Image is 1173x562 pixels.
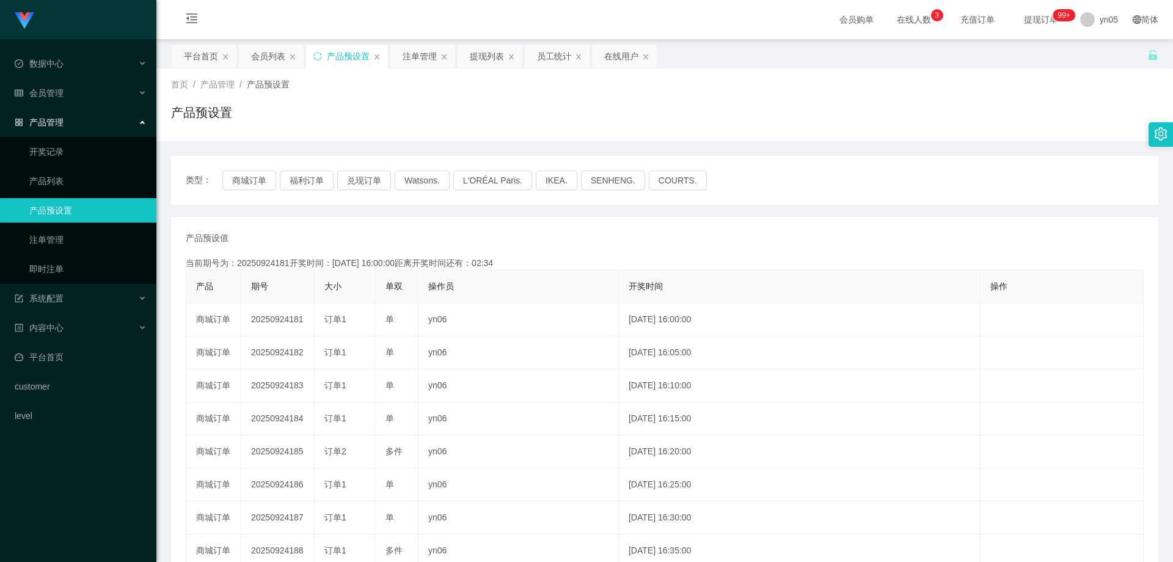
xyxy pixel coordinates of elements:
[184,45,218,68] div: 平台首页
[428,281,454,291] span: 操作员
[186,369,241,402] td: 商城订单
[642,53,649,61] i: 图标: close
[1053,9,1075,21] sup: 326
[289,53,296,61] i: 图标: close
[418,336,619,369] td: yn06
[418,402,619,435] td: yn06
[954,15,1001,24] span: 充值订单
[241,303,315,336] td: 20250924181
[251,45,285,68] div: 会员列表
[15,117,64,127] span: 产品管理
[241,468,315,501] td: 20250924186
[241,369,315,402] td: 20250924183
[619,369,981,402] td: [DATE] 16:10:00
[15,404,147,428] a: level
[619,402,981,435] td: [DATE] 16:15:00
[619,468,981,501] td: [DATE] 16:25:00
[386,281,403,291] span: 单双
[239,79,242,89] span: /
[193,79,195,89] span: /
[251,281,268,291] span: 期号
[470,45,504,68] div: 提现列表
[935,9,939,21] p: 3
[29,257,147,281] a: 即时注单
[536,171,577,190] button: IKEA.
[619,303,981,336] td: [DATE] 16:00:00
[15,59,23,68] i: 图标: check-circle-o
[15,294,23,303] i: 图标: form
[241,435,315,468] td: 20250924185
[324,380,346,390] span: 订单1
[604,45,638,68] div: 在线用户
[386,446,403,456] span: 多件
[324,545,346,555] span: 订单1
[403,45,437,68] div: 注单管理
[990,281,1007,291] span: 操作
[1018,15,1064,24] span: 提现订单
[29,227,147,252] a: 注单管理
[15,374,147,399] a: customer
[15,324,23,332] i: 图标: profile
[386,545,403,555] span: 多件
[15,59,64,68] span: 数据中心
[186,171,222,190] span: 类型：
[280,171,334,190] button: 福利订单
[29,169,147,193] a: 产品列表
[247,79,290,89] span: 产品预设置
[324,281,342,291] span: 大小
[931,9,943,21] sup: 3
[418,468,619,501] td: yn06
[418,303,619,336] td: yn06
[313,52,322,61] i: 图标: sync
[171,1,213,40] i: 图标: menu-fold
[324,479,346,489] span: 订单1
[1147,50,1158,61] i: 图标: unlock
[15,323,64,333] span: 内容中心
[222,53,229,61] i: 图标: close
[386,512,394,522] span: 单
[186,402,241,435] td: 商城订单
[1133,15,1141,24] i: 图标: global
[29,198,147,223] a: 产品预设置
[453,171,532,190] button: L'ORÉAL Paris.
[15,294,64,303] span: 系统配置
[200,79,235,89] span: 产品管理
[619,501,981,534] td: [DATE] 16:30:00
[418,369,619,402] td: yn06
[386,314,394,324] span: 单
[186,336,241,369] td: 商城订单
[324,413,346,423] span: 订单1
[241,336,315,369] td: 20250924182
[186,303,241,336] td: 商城订单
[386,479,394,489] span: 单
[440,53,448,61] i: 图标: close
[186,468,241,501] td: 商城订单
[15,118,23,127] i: 图标: appstore-o
[649,171,707,190] button: COURTS.
[386,347,394,357] span: 单
[222,171,276,190] button: 商城订单
[537,45,571,68] div: 员工统计
[324,512,346,522] span: 订单1
[15,345,147,369] a: 图标: dashboard平台首页
[241,402,315,435] td: 20250924184
[241,501,315,534] td: 20250924187
[15,12,34,29] img: logo.9652507e.png
[395,171,450,190] button: Watsons.
[575,53,582,61] i: 图标: close
[15,89,23,97] i: 图标: table
[619,435,981,468] td: [DATE] 16:20:00
[386,380,394,390] span: 单
[324,314,346,324] span: 订单1
[418,435,619,468] td: yn06
[891,15,937,24] span: 在线人数
[581,171,645,190] button: SENHENG.
[171,79,188,89] span: 首页
[629,281,663,291] span: 开奖时间
[324,446,346,456] span: 订单2
[619,336,981,369] td: [DATE] 16:05:00
[29,139,147,164] a: 开奖记录
[324,347,346,357] span: 订单1
[1154,127,1168,141] i: 图标: setting
[386,413,394,423] span: 单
